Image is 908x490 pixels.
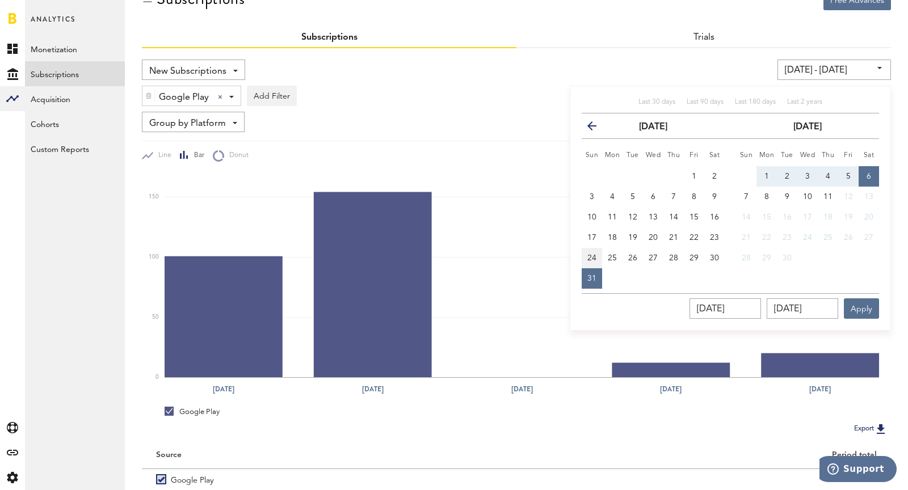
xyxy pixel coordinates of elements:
[362,384,384,394] text: [DATE]
[602,187,623,207] button: 4
[602,227,623,248] button: 18
[663,187,684,207] button: 7
[156,450,182,460] div: Source
[803,213,812,221] span: 17
[511,384,533,394] text: [DATE]
[797,227,818,248] button: 24
[651,193,655,201] span: 6
[684,187,704,207] button: 8
[744,193,749,201] span: 7
[224,151,249,160] span: Donut
[704,187,725,207] button: 9
[582,248,602,268] button: 24
[630,193,635,201] span: 5
[864,193,873,201] span: 13
[623,248,643,268] button: 26
[149,194,159,200] text: 150
[859,187,879,207] button: 13
[582,268,602,289] button: 31
[864,234,873,242] span: 27
[25,111,125,136] a: Cohorts
[582,207,602,227] button: 10
[704,166,725,187] button: 2
[712,193,717,201] span: 9
[756,187,777,207] button: 8
[777,166,797,187] button: 2
[809,384,831,394] text: [DATE]
[690,254,699,262] span: 29
[25,86,125,111] a: Acquisition
[152,314,159,320] text: 50
[692,172,696,180] span: 1
[783,213,792,221] span: 16
[864,152,875,159] small: Saturday
[764,172,769,180] span: 1
[692,193,696,201] span: 8
[189,151,204,160] span: Bar
[643,187,663,207] button: 6
[671,193,676,201] span: 7
[608,234,617,242] span: 18
[608,213,617,221] span: 11
[838,207,859,227] button: 19
[627,152,639,159] small: Tuesday
[582,187,602,207] button: 3
[818,166,838,187] button: 4
[797,207,818,227] button: 17
[777,207,797,227] button: 16
[851,421,891,436] button: Export
[777,227,797,248] button: 23
[859,207,879,227] button: 20
[149,254,159,260] text: 100
[818,187,838,207] button: 11
[669,213,678,221] span: 14
[149,114,226,133] span: Group by Platform
[777,187,797,207] button: 9
[587,254,596,262] span: 24
[663,227,684,248] button: 21
[756,248,777,268] button: 29
[736,227,756,248] button: 21
[864,213,873,221] span: 20
[797,187,818,207] button: 10
[844,213,853,221] span: 19
[693,33,714,42] a: Trials
[785,172,789,180] span: 2
[149,62,226,81] span: New Subscriptions
[684,166,704,187] button: 1
[762,254,771,262] span: 29
[709,152,720,159] small: Saturday
[803,193,812,201] span: 10
[684,248,704,268] button: 29
[710,254,719,262] span: 30
[742,213,751,221] span: 14
[218,95,222,99] div: Clear
[25,61,125,86] a: Subscriptions
[844,152,853,159] small: Friday
[704,207,725,227] button: 16
[823,234,833,242] span: 25
[687,99,724,105] span: Last 90 days
[155,374,159,380] text: 0
[787,99,822,105] span: Last 2 years
[762,234,771,242] span: 22
[838,166,859,187] button: 5
[142,86,155,105] div: Delete
[623,207,643,227] button: 12
[736,207,756,227] button: 14
[823,213,833,221] span: 18
[742,234,751,242] span: 21
[643,248,663,268] button: 27
[667,152,680,159] small: Thursday
[704,227,725,248] button: 23
[531,471,877,488] div: $286.66
[735,99,776,105] span: Last 180 days
[610,193,615,201] span: 4
[602,248,623,268] button: 25
[301,33,358,42] a: Subscriptions
[710,234,719,242] span: 23
[844,298,879,319] button: Apply
[844,193,853,201] span: 12
[586,152,599,159] small: Sunday
[649,234,658,242] span: 20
